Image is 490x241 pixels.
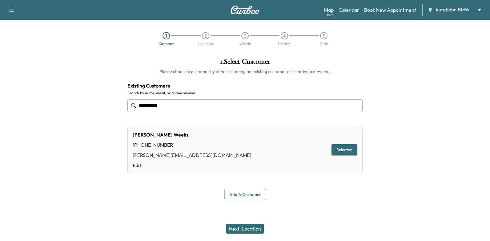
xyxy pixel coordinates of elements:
[230,6,260,14] img: Curbee Logo
[364,6,416,14] a: Book New Appointment
[127,91,363,96] label: Search by name, email, or phone number
[281,32,288,39] div: 4
[339,6,359,14] a: Calendar
[133,161,251,169] a: Edit
[320,42,328,46] div: Date
[133,131,251,138] div: [PERSON_NAME] Weeks
[278,42,291,46] div: Services
[241,32,249,39] div: 3
[324,6,334,14] a: MapBeta
[327,13,334,17] div: Beta
[198,42,213,46] div: Location
[159,42,174,46] div: Customer
[133,151,251,159] div: [PERSON_NAME][EMAIL_ADDRESS][DOMAIN_NAME]
[226,224,264,234] button: Next: Location
[224,189,266,200] button: Add a customer
[239,42,251,46] div: Vehicle
[163,32,170,39] div: 1
[133,141,251,149] div: [PHONE_NUMBER]
[127,82,363,89] h4: Existing Customers
[202,32,209,39] div: 2
[127,58,363,68] h1: 1 . Select Customer
[331,144,357,156] button: Selected
[320,32,327,39] div: 5
[127,68,363,75] h6: Please choose a customer by either selecting an existing customer or creating a new one.
[435,6,470,13] span: Autobahn BMW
